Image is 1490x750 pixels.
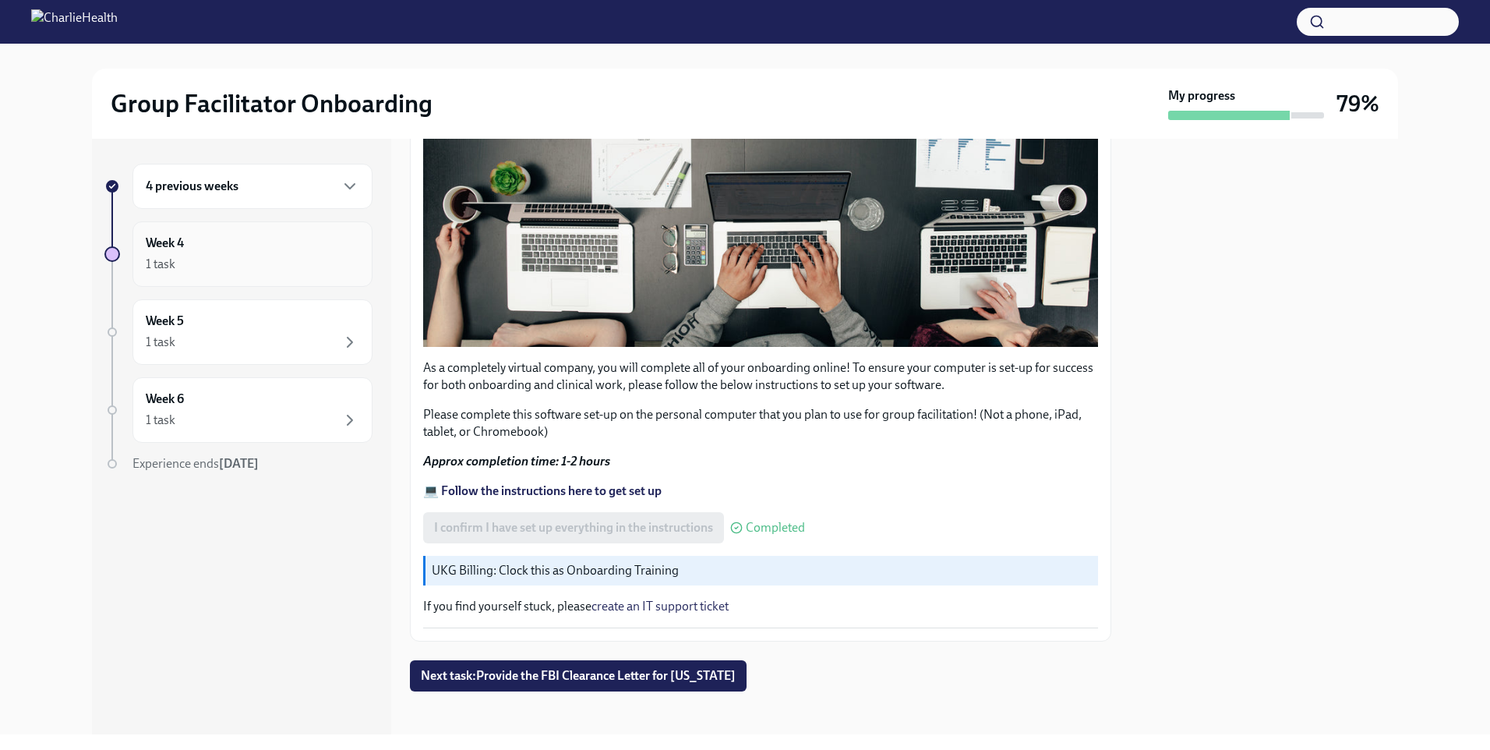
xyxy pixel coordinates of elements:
span: Experience ends [132,456,259,471]
div: 1 task [146,256,175,273]
a: 💻 Follow the instructions here to get set up [423,483,662,498]
strong: Approx completion time: 1-2 hours [423,454,610,469]
h6: Week 5 [146,313,184,330]
p: UKG Billing: Clock this as Onboarding Training [432,562,1092,579]
p: Please complete this software set-up on the personal computer that you plan to use for group faci... [423,406,1098,440]
img: CharlieHealth [31,9,118,34]
h3: 79% [1336,90,1379,118]
div: 1 task [146,412,175,429]
strong: [DATE] [219,456,259,471]
h2: Group Facilitator Onboarding [111,88,433,119]
div: 1 task [146,334,175,351]
h6: 4 previous weeks [146,178,238,195]
span: Next task : Provide the FBI Clearance Letter for [US_STATE] [421,668,736,684]
h6: Week 6 [146,391,184,408]
a: Week 51 task [104,299,372,365]
a: Week 41 task [104,221,372,287]
span: Completed [746,522,805,534]
strong: My progress [1168,87,1235,104]
p: As a completely virtual company, you will complete all of your onboarding online! To ensure your ... [423,359,1098,394]
a: create an IT support ticket [591,599,729,614]
div: 4 previous weeks [132,164,372,209]
p: If you find yourself stuck, please [423,598,1098,615]
a: Week 61 task [104,377,372,443]
button: Next task:Provide the FBI Clearance Letter for [US_STATE] [410,660,747,692]
h6: Week 4 [146,235,184,252]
